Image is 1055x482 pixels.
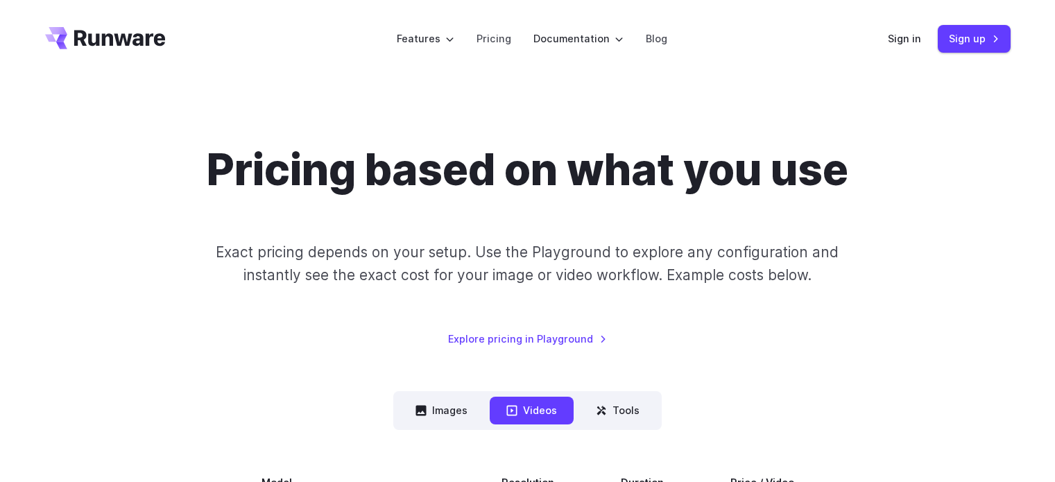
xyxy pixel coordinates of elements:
a: Sign up [938,25,1011,52]
button: Tools [579,397,656,424]
button: Videos [490,397,574,424]
a: Sign in [888,31,921,46]
p: Exact pricing depends on your setup. Use the Playground to explore any configuration and instantl... [189,241,865,287]
h1: Pricing based on what you use [207,144,848,196]
label: Documentation [533,31,624,46]
label: Features [397,31,454,46]
a: Explore pricing in Playground [448,331,607,347]
a: Blog [646,31,667,46]
button: Images [399,397,484,424]
a: Pricing [477,31,511,46]
a: Go to / [45,27,166,49]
